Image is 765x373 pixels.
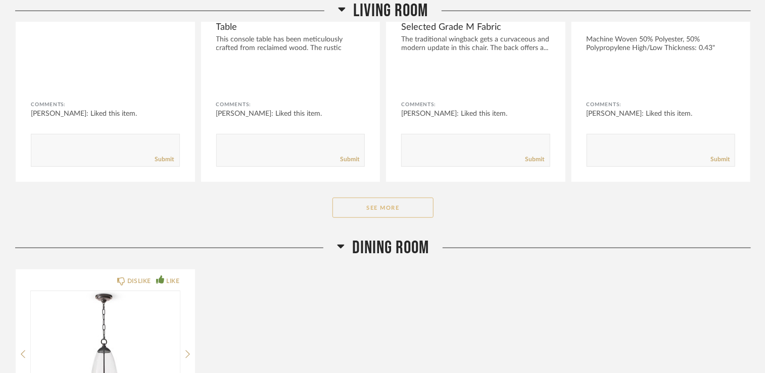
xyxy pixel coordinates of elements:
div: [PERSON_NAME]: Liked this item. [587,109,736,119]
span: Custom Button Tufted Chair in Selected Grade M Fabric [401,11,550,33]
div: Comments: [587,100,736,110]
div: [PERSON_NAME]: Liked this item. [31,109,180,119]
div: LIKE [166,276,179,286]
div: [PERSON_NAME]: Liked this item. [216,109,365,119]
a: Submit [710,155,730,164]
div: This console table has been meticulously crafted from reclaimed wood. The rustic rough... [216,35,365,61]
div: The traditional wingback gets a curvaceous and modern update in this chair. The back offers a... [401,35,550,53]
a: Submit [525,155,545,164]
div: DISLIKE [127,276,151,286]
span: Dining Room [352,237,429,259]
span: Rustic Reclaimed Wood Console Table [216,11,365,33]
div: [PERSON_NAME]: Liked this item. [401,109,550,119]
div: Comments: [31,100,180,110]
div: Comments: [216,100,365,110]
button: See More [332,198,434,218]
div: Machine Woven 50% Polyester, 50% Polypropylene High/Low Thickness: 0.43" [587,35,736,53]
div: Comments: [401,100,550,110]
a: Submit [340,155,359,164]
a: Submit [155,155,174,164]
